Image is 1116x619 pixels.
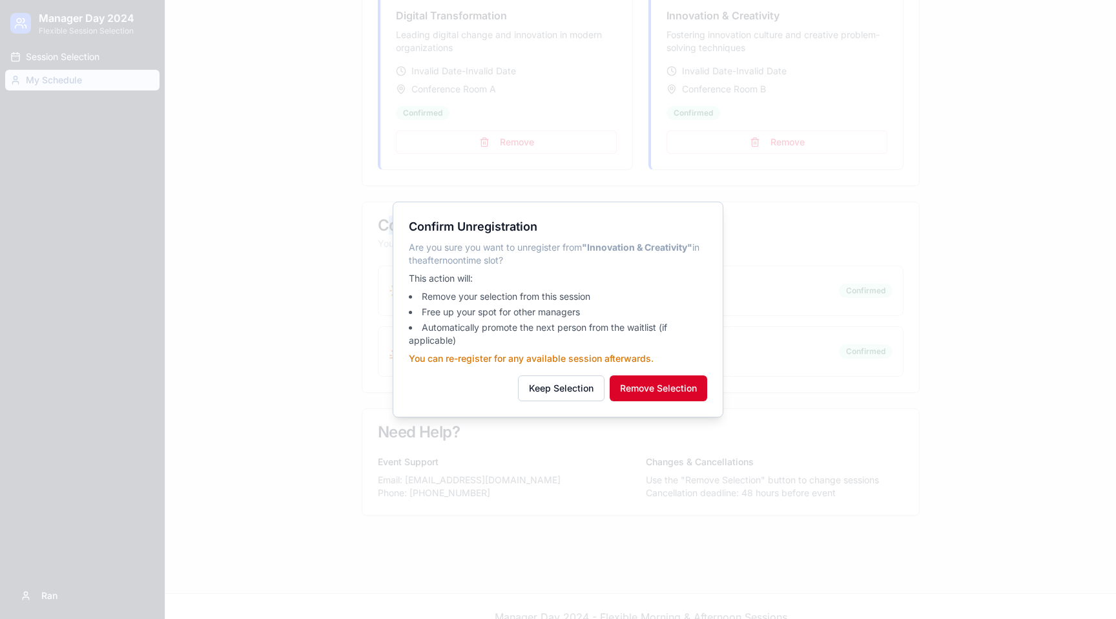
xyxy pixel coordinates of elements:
[409,321,707,347] li: Automatically promote the next person from the waitlist (if applicable)
[610,375,707,401] button: Remove Selection
[409,352,707,365] p: You can re-register for any available session afterwards.
[409,218,707,236] h2: Confirm Unregistration
[518,375,604,401] button: Keep Selection
[582,242,692,253] strong: " Innovation & Creativity "
[409,272,707,285] p: This action will:
[409,290,707,303] li: Remove your selection from this session
[409,306,707,319] li: Free up your spot for other managers
[409,241,707,267] p: Are you sure you want to unregister from in the afternoon time slot?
